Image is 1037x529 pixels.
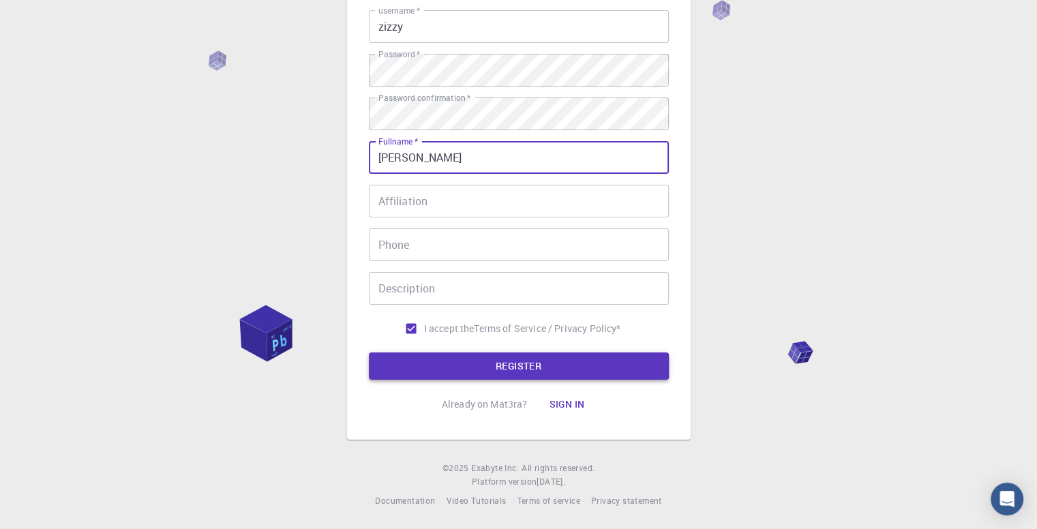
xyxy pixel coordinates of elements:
[472,475,537,489] span: Platform version
[375,495,435,506] span: Documentation
[474,322,620,335] a: Terms of Service / Privacy Policy*
[378,136,418,147] label: Fullname
[537,476,565,487] span: [DATE] .
[538,391,595,418] button: Sign in
[424,322,475,335] span: I accept the
[375,494,435,508] a: Documentation
[446,495,506,506] span: Video Tutorials
[591,494,662,508] a: Privacy statement
[378,92,470,104] label: Password confirmation
[591,495,662,506] span: Privacy statement
[474,322,620,335] p: Terms of Service / Privacy Policy *
[517,495,580,506] span: Terms of service
[517,494,580,508] a: Terms of service
[442,397,528,411] p: Already on Mat3ra?
[991,483,1023,515] div: Open Intercom Messenger
[442,462,471,475] span: © 2025
[471,462,519,473] span: Exabyte Inc.
[369,352,669,380] button: REGISTER
[378,48,420,60] label: Password
[446,494,506,508] a: Video Tutorials
[378,5,420,16] label: username
[522,462,595,475] span: All rights reserved.
[537,475,565,489] a: [DATE].
[471,462,519,475] a: Exabyte Inc.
